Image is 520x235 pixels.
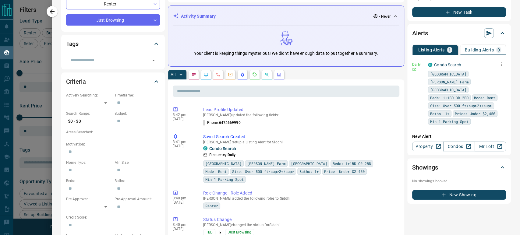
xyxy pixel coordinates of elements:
span: [PERSON_NAME] Farm [247,160,285,167]
h2: Alerts [412,28,428,38]
span: Mode: Rent [474,95,495,101]
p: [PERSON_NAME] added the following roles to Siddhi [203,196,397,201]
p: New Alert: [412,133,506,140]
h2: Tags [66,39,79,49]
p: Baths: [115,178,160,184]
p: [DATE] [173,227,194,231]
p: - Never [379,14,391,19]
h2: Criteria [66,77,86,86]
p: Motivation: [66,142,160,147]
div: condos.ca [428,63,432,67]
span: Renter [205,203,218,209]
p: Pre-Approval Amount: [115,196,160,202]
p: Search Range: [66,111,111,116]
h2: Showings [412,163,438,172]
span: Size: Over 500 ft<sup>2</sup> [430,103,492,109]
p: Actively Searching: [66,93,111,98]
svg: Calls [216,72,221,77]
div: Just Browsing [66,14,160,26]
span: Price: Under $2,450 [455,110,495,117]
p: Phone : [203,120,241,125]
p: $0 - $0 [66,116,111,126]
div: Alerts [412,26,506,40]
svg: Agent Actions [277,72,281,77]
p: All [171,72,175,77]
div: Activity Summary- Never [173,11,399,22]
a: Condos [443,142,475,151]
a: Mr.Loft [475,142,506,151]
svg: Notes [191,72,196,77]
p: [DATE] [173,144,194,148]
p: Listing Alerts [418,48,445,52]
p: 3:42 pm [173,113,194,117]
p: Pre-Approved: [66,196,111,202]
span: Baths: 1+ [430,110,449,117]
svg: Opportunities [264,72,269,77]
p: [PERSON_NAME] setup a Listing Alert for Siddhi [203,140,397,144]
svg: Email [412,67,416,72]
p: Status Change [203,216,397,223]
a: Condo Search [209,146,236,151]
svg: Lead Browsing Activity [203,72,208,77]
p: Beds: [66,178,111,184]
p: Home Type: [66,160,111,165]
p: 3:41 pm [173,140,194,144]
p: 3:40 pm [173,223,194,227]
p: Timeframe: [115,93,160,98]
span: [GEOGRAPHIC_DATA] [205,160,242,167]
div: Tags [66,37,160,51]
p: 3:40 pm [173,196,194,200]
p: Budget: [115,111,160,116]
button: New Task [412,7,506,17]
p: Lead Profile Updated [203,107,397,113]
p: 1 [448,48,451,52]
span: [GEOGRAPHIC_DATA] [430,71,466,77]
span: Beds: 1+1BD OR 2BD [333,160,371,167]
p: [DATE] [173,200,194,205]
p: Min Size: [115,160,160,165]
span: Min 1 Parking Spot [430,118,469,125]
p: Your client is keeping things mysterious! We didn't have enough data to put together a summary. [194,50,378,57]
div: Showings [412,160,506,175]
p: [DATE] [173,117,194,121]
strong: Daily [228,153,236,157]
p: [PERSON_NAME] updated the following fields: [203,113,397,117]
div: condos.ca [203,146,207,150]
span: [GEOGRAPHIC_DATA] [430,87,466,93]
span: Mode: Rent [205,168,227,174]
svg: Emails [228,72,233,77]
button: Open [149,56,158,65]
p: Building Alerts [465,48,494,52]
svg: Requests [252,72,257,77]
p: Saved Search Created [203,134,397,140]
span: Baths: 1+ [299,168,319,174]
button: New Showing [412,190,506,200]
span: 6474669990 [219,121,240,125]
a: Property [412,142,444,151]
div: Criteria [66,74,160,89]
a: Condo Search [434,62,461,67]
p: Daily [412,62,424,67]
p: [PERSON_NAME] changed the status for Siddhi [203,223,397,227]
span: Beds: 1+1BD OR 2BD [430,95,469,101]
span: Price: Under $2,450 [324,168,365,174]
p: Role Change - Role Added [203,190,397,196]
p: No showings booked [412,178,506,184]
p: Activity Summary [181,13,216,19]
span: Min 1 Parking Spot [205,176,244,182]
p: Areas Searched: [66,129,160,135]
p: 0 [497,48,500,52]
span: [PERSON_NAME] Farm [430,79,469,85]
span: Size: Over 500 ft<sup>2</sup> [232,168,294,174]
svg: Listing Alerts [240,72,245,77]
p: Frequency: [209,152,236,158]
span: [GEOGRAPHIC_DATA] [291,160,327,167]
p: Credit Score: [66,215,160,220]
